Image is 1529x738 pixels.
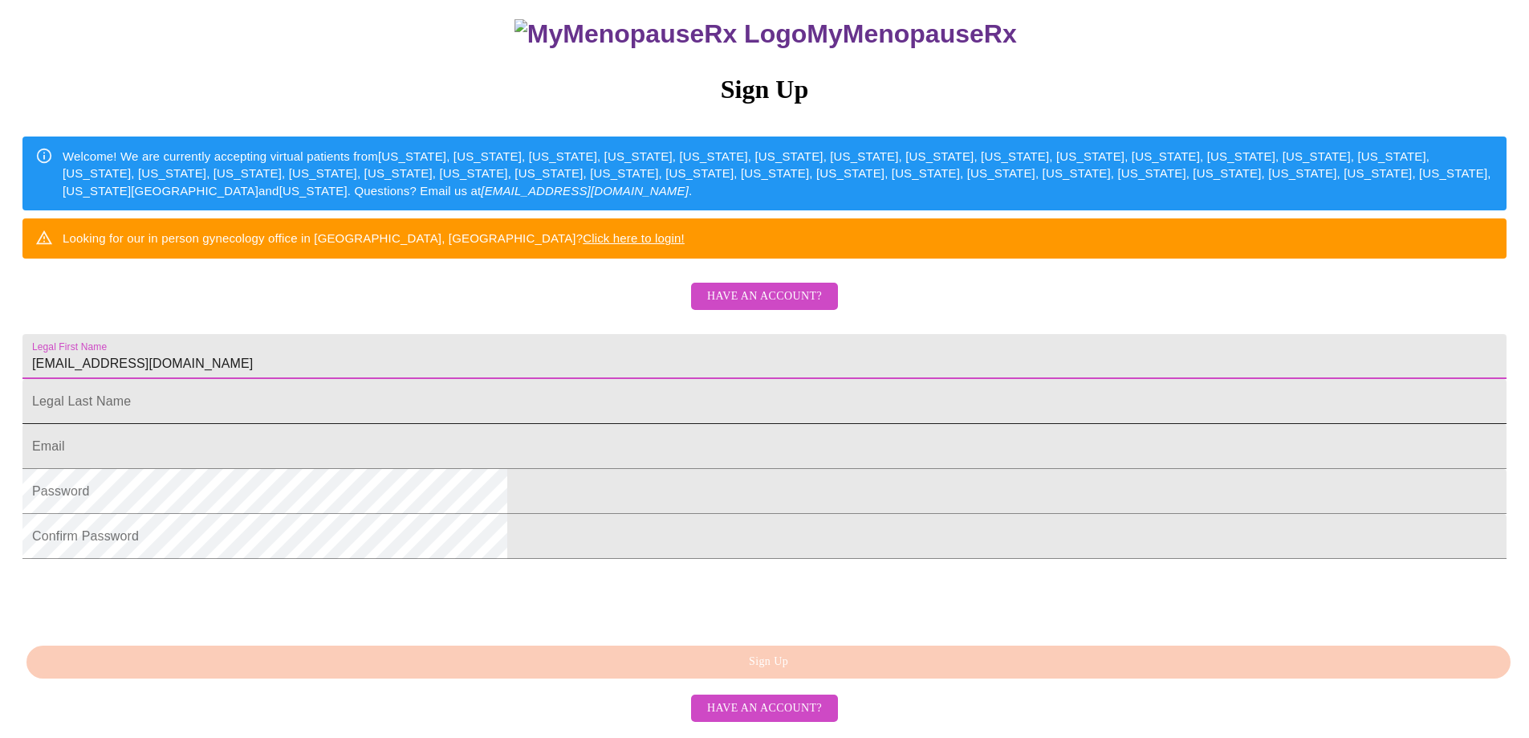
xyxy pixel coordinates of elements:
h3: Sign Up [22,75,1507,104]
a: Click here to login! [583,231,685,245]
em: [EMAIL_ADDRESS][DOMAIN_NAME] [481,184,689,198]
iframe: reCAPTCHA [22,567,266,630]
span: Have an account? [707,287,822,307]
span: Have an account? [707,699,822,719]
button: Have an account? [691,695,838,723]
a: Have an account? [687,699,842,713]
h3: MyMenopauseRx [25,19,1507,49]
div: Looking for our in person gynecology office in [GEOGRAPHIC_DATA], [GEOGRAPHIC_DATA]? [63,223,685,253]
button: Have an account? [691,283,838,311]
div: Welcome! We are currently accepting virtual patients from [US_STATE], [US_STATE], [US_STATE], [US... [63,141,1494,206]
img: MyMenopauseRx Logo [514,19,807,49]
a: Have an account? [687,300,842,313]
